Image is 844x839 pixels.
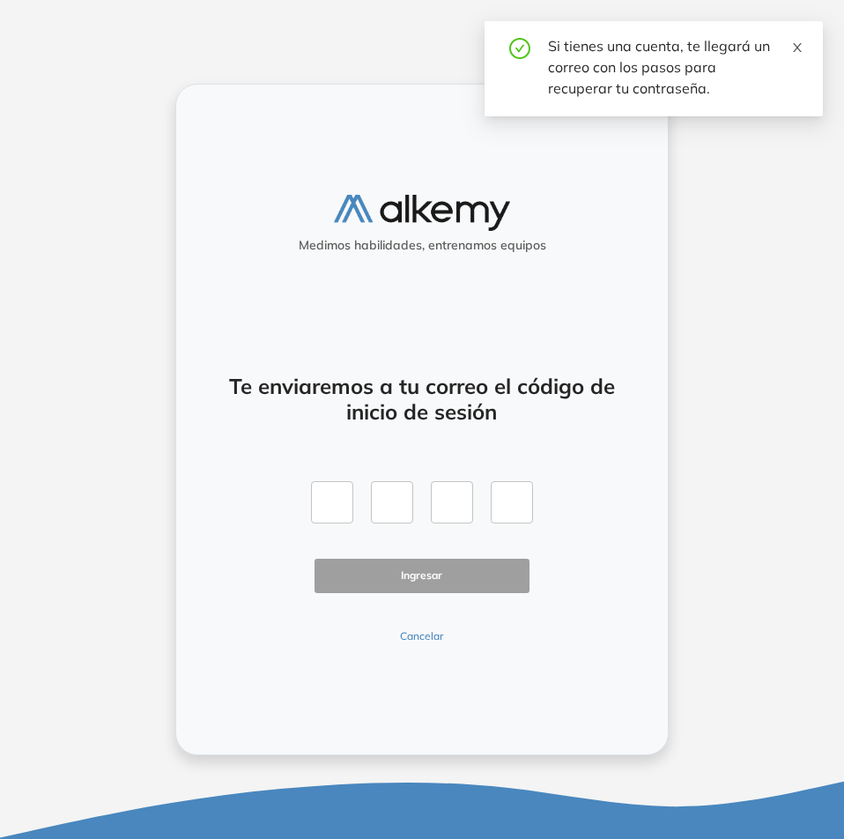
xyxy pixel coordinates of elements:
[548,35,802,99] div: Si tienes una cuenta, te llegará un correo con los pasos para recuperar tu contraseña.
[315,628,529,644] button: Cancelar
[527,635,844,839] div: Widget de chat
[509,35,530,59] span: check-circle
[315,559,529,593] button: Ingresar
[334,195,510,231] img: logo-alkemy
[527,635,844,839] iframe: Chat Widget
[791,41,803,54] span: close
[183,238,661,253] h5: Medimos habilidades, entrenamos equipos
[223,374,621,425] h4: Te enviaremos a tu correo el código de inicio de sesión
